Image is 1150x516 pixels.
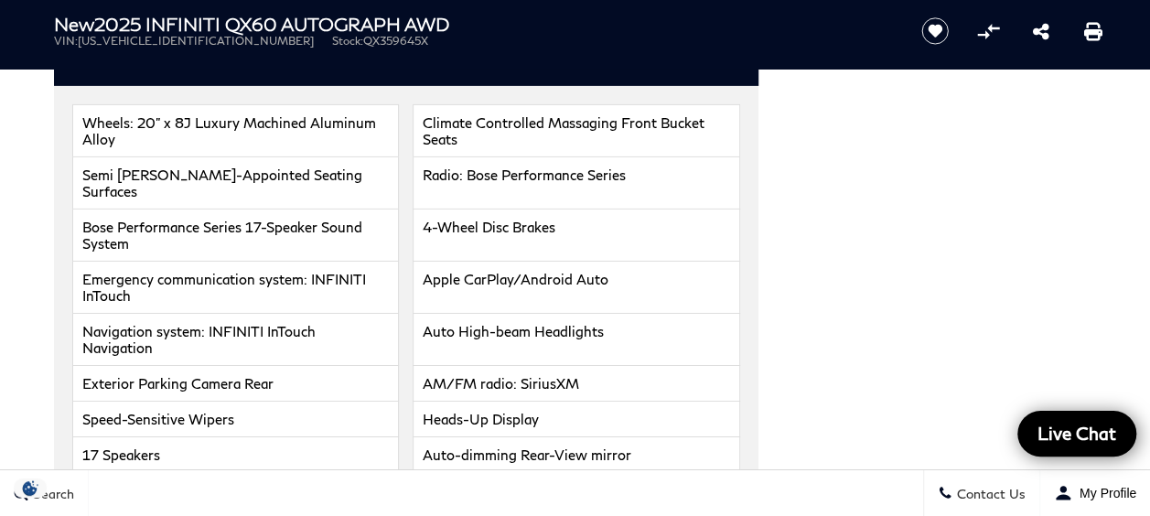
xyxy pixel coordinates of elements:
span: QX359645X [363,34,428,48]
li: 4-Wheel Disc Brakes [413,210,740,262]
button: Save vehicle [915,16,955,46]
span: Live Chat [1028,422,1125,445]
span: Contact Us [952,486,1026,501]
li: Radio: Bose Performance Series [413,157,740,210]
li: Navigation system: INFINITI InTouch Navigation [72,314,400,366]
button: Open user profile menu [1040,470,1150,516]
li: Apple CarPlay/Android Auto [413,262,740,314]
span: Stock: [332,34,363,48]
li: Emergency communication system: INFINITI InTouch [72,262,400,314]
img: Opt-Out Icon [9,478,51,498]
li: Bose Performance Series 17-Speaker Sound System [72,210,400,262]
li: Auto-dimming Rear-View mirror [413,437,740,473]
span: [US_VEHICLE_IDENTIFICATION_NUMBER] [78,34,314,48]
span: Search [28,486,74,501]
li: Semi [PERSON_NAME]-Appointed Seating Surfaces [72,157,400,210]
section: Click to Open Cookie Consent Modal [9,478,51,498]
span: My Profile [1072,486,1136,500]
li: Wheels: 20" x 8J Luxury Machined Aluminum Alloy [72,104,400,157]
button: Compare Vehicle [974,17,1002,45]
li: 17 Speakers [72,437,400,473]
h1: 2025 INFINITI QX60 AUTOGRAPH AWD [54,14,891,34]
a: Live Chat [1017,411,1136,457]
li: Speed-Sensitive Wipers [72,402,400,437]
li: Climate Controlled Massaging Front Bucket Seats [413,104,740,157]
strong: New [54,13,94,35]
li: Heads-Up Display [413,402,740,437]
li: AM/FM radio: SiriusXM [413,366,740,402]
li: Exterior Parking Camera Rear [72,366,400,402]
a: Print this New 2025 INFINITI QX60 AUTOGRAPH AWD [1084,20,1102,42]
li: Auto High-beam Headlights [413,314,740,366]
a: Share this New 2025 INFINITI QX60 AUTOGRAPH AWD [1032,20,1048,42]
span: VIN: [54,34,78,48]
